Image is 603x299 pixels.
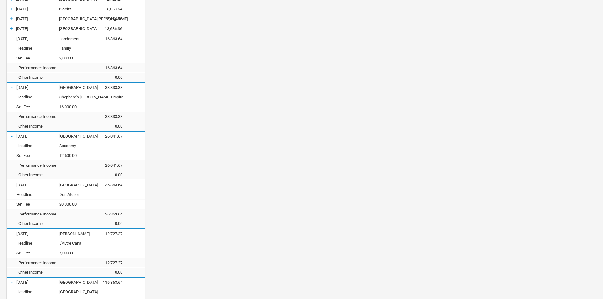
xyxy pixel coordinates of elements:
[16,221,91,226] div: Other Income
[91,221,129,226] div: 0.00
[16,241,59,246] div: Headline
[7,16,16,22] div: +
[7,84,16,90] div: -
[91,212,129,216] div: 36,363.64
[7,182,16,188] div: -
[91,231,129,236] div: 12,727.27
[91,270,129,275] div: 0.00
[16,251,59,255] div: Set Fee
[16,124,91,128] div: Other Income
[59,134,91,139] div: Bristol
[59,95,91,99] div: Shepherd's Bush Empire
[59,26,91,31] div: Saint-Malo
[91,124,129,128] div: 0.00
[59,231,91,236] div: Nancy
[16,26,59,31] div: 18-Oct-25
[7,133,16,139] div: -
[16,7,59,11] div: 16-Oct-25
[91,85,129,90] div: 33,333.33
[59,183,91,187] div: Luxembourg
[91,36,129,41] div: 16,363.64
[16,143,59,148] div: Headline
[59,280,91,285] div: Bruxelles
[59,143,91,148] div: Academy
[91,260,129,265] div: 12,727.27
[16,270,91,275] div: Other Income
[16,104,59,109] div: Set Fee
[91,183,129,187] div: 36,363.64
[91,163,129,168] div: 26,041.67
[7,6,16,12] div: +
[16,36,59,41] div: 19-Oct-25
[91,172,129,177] div: 0.00
[16,231,59,236] div: 24-Oct-25
[59,7,91,11] div: Biarritz
[91,16,129,21] div: 15,454.55
[16,172,91,177] div: Other Income
[16,153,59,158] div: Set Fee
[59,290,91,294] div: Forest National Arena
[59,251,91,255] div: 7,000.00
[16,212,91,216] div: Performance Income
[16,95,59,99] div: Headline
[16,260,91,265] div: Performance Income
[16,114,91,119] div: Performance Income
[59,153,91,158] div: 12,500.00
[16,280,59,285] div: 26-Oct-25
[59,56,91,60] div: 9,000.00
[91,65,129,70] div: 16,363.64
[91,114,129,119] div: 33,333.33
[16,134,59,139] div: 22-Oct-25
[59,36,91,41] div: Landerneau
[7,279,16,285] div: -
[16,75,91,80] div: Other Income
[59,46,91,51] div: Family
[16,16,59,21] div: 17-Oct-25
[91,75,129,80] div: 0.00
[59,202,91,207] div: 20,000.00
[91,7,129,11] div: 16,363.64
[91,280,129,285] div: 116,363.64
[16,65,91,70] div: Performance Income
[59,16,91,21] div: La Rochelle
[16,192,59,197] div: Headline
[16,46,59,51] div: Headline
[16,163,91,168] div: Performance Income
[16,56,59,60] div: Set Fee
[59,85,91,90] div: London
[7,230,16,237] div: -
[16,290,59,294] div: Headline
[59,104,91,109] div: 16,000.00
[7,35,16,42] div: -
[16,85,59,90] div: 21-Oct-25
[91,134,129,139] div: 26,041.67
[16,202,59,207] div: Set Fee
[59,241,91,246] div: L'Autre Canal
[7,25,16,32] div: +
[16,183,59,187] div: 23-Oct-25
[91,26,129,31] div: 13,636.36
[59,192,91,197] div: Den Atelier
